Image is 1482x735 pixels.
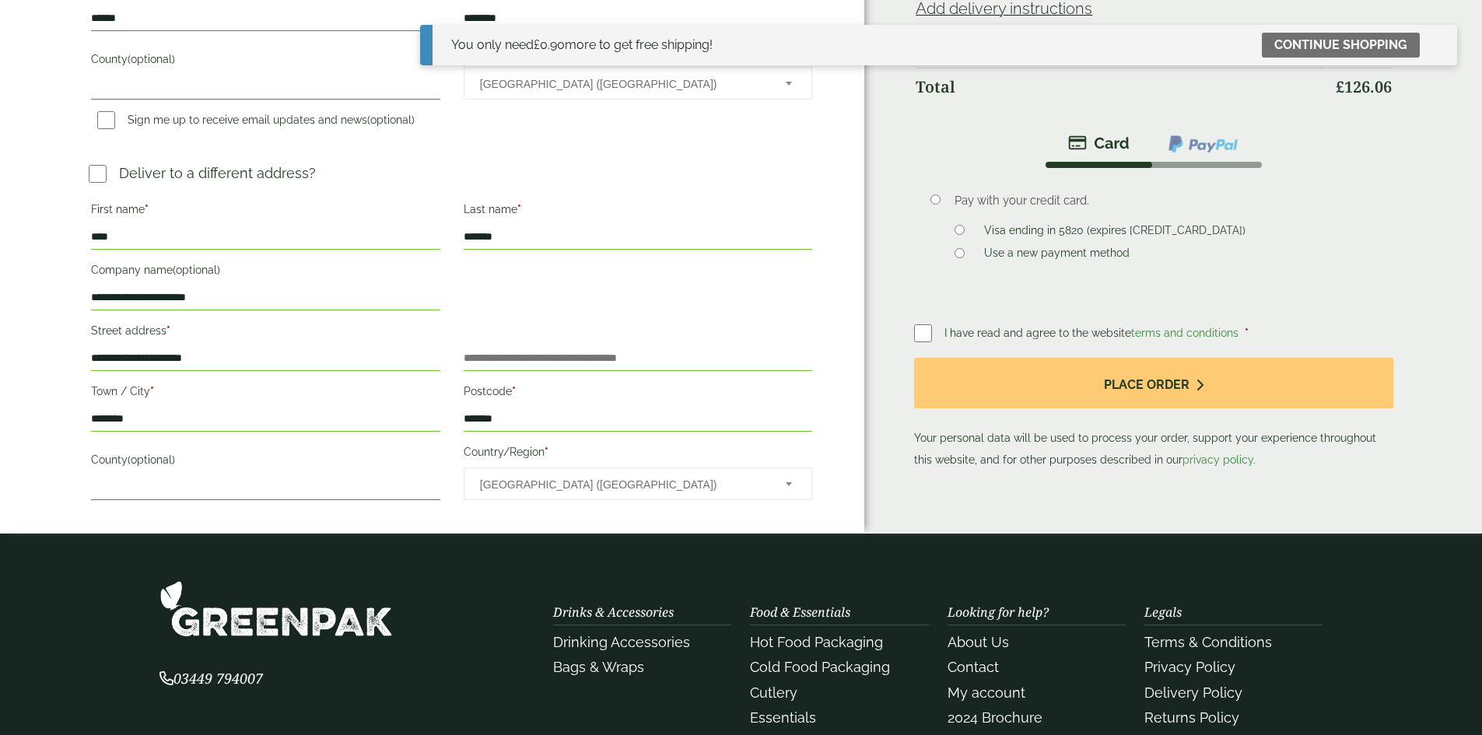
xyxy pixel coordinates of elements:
a: Cold Food Packaging [750,659,890,675]
a: About Us [948,634,1009,650]
label: Street address [91,320,440,346]
a: Hot Food Packaging [750,634,883,650]
label: Sign me up to receive email updates and news [91,114,421,131]
label: Last name [464,198,812,225]
span: (optional) [367,114,415,126]
a: Privacy Policy [1144,659,1235,675]
label: Company name [91,259,440,285]
span: (optional) [173,264,220,276]
label: County [91,48,440,75]
a: Cutlery [750,684,797,701]
a: 2024 Brochure [948,709,1042,726]
a: privacy policy [1182,453,1253,466]
th: Total [916,68,1324,106]
abbr: required [1245,327,1249,339]
bdi: 126.06 [1336,76,1392,97]
a: Drinking Accessories [553,634,690,650]
img: ppcp-gateway.png [1167,134,1239,154]
abbr: required [145,203,149,215]
abbr: required [150,385,154,397]
abbr: required [512,385,516,397]
a: Delivery Policy [1144,684,1242,701]
span: United Kingdom (UK) [480,468,765,501]
label: Town / City [91,380,440,407]
label: First name [91,198,440,225]
span: 03449 794007 [159,669,263,688]
input: Sign me up to receive email updates and news(optional) [97,111,115,129]
span: (optional) [128,453,175,466]
a: Continue shopping [1262,33,1420,58]
a: Terms & Conditions [1144,634,1272,650]
span: 0.90 [534,37,565,52]
span: United Kingdom (UK) [480,68,765,100]
abbr: required [166,324,170,337]
img: stripe.png [1068,134,1130,152]
a: 03449 794007 [159,672,263,687]
div: You only need more to get free shipping! [451,36,713,54]
span: I have read and agree to the website [944,327,1242,339]
span: Country/Region [464,67,812,100]
a: Bags & Wraps [553,659,644,675]
span: Country/Region [464,467,812,500]
p: Deliver to a different address? [119,163,316,184]
a: Contact [948,659,999,675]
label: Use a new payment method [978,247,1136,264]
a: Returns Policy [1144,709,1239,726]
p: Your personal data will be used to process your order, support your experience throughout this we... [914,358,1393,471]
label: Postcode [464,380,812,407]
span: £ [534,37,540,52]
abbr: required [517,203,521,215]
a: My account [948,684,1025,701]
button: Place order [914,358,1393,408]
label: County [91,449,440,475]
label: Visa ending in 5820 (expires [CREDIT_CARD_DATA]) [978,224,1252,241]
span: £ [1336,76,1344,97]
a: terms and conditions [1131,327,1239,339]
abbr: required [545,446,548,458]
img: GreenPak Supplies [159,580,393,637]
span: (optional) [128,53,175,65]
a: Essentials [750,709,816,726]
p: Pay with your credit card. [955,192,1369,209]
label: Country/Region [464,441,812,467]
